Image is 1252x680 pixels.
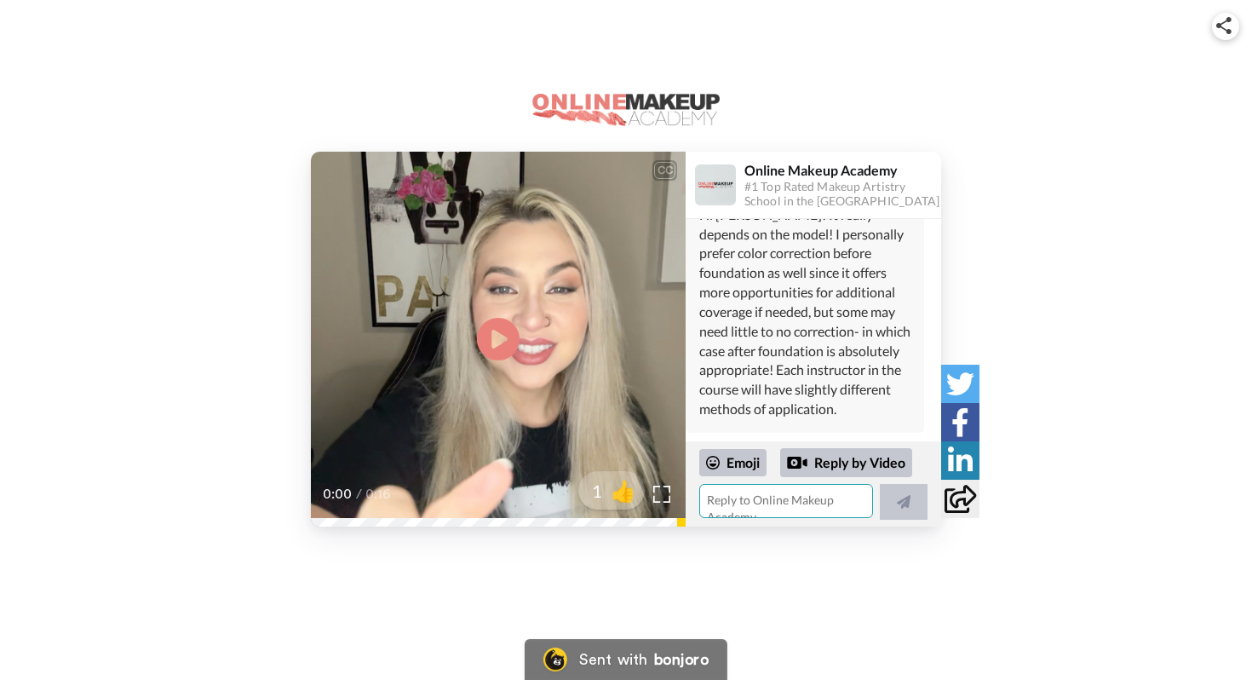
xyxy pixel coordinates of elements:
[780,448,912,477] div: Reply by Video
[744,162,940,178] div: Online Makeup Academy
[532,94,720,126] img: logo
[699,449,767,476] div: Emoji
[699,205,910,419] div: Hi [PERSON_NAME]! It really depends on the model! I personally prefer color correction before fou...
[578,471,645,510] button: 1👍
[654,162,675,179] div: CC
[365,484,395,504] span: 0:16
[653,486,670,503] img: Full screen
[602,477,645,504] span: 👍
[323,484,353,504] span: 0:00
[695,164,736,205] img: Profile Image
[356,484,362,504] span: /
[787,452,807,473] div: Reply by Video
[744,180,940,209] div: #1 Top Rated Makeup Artistry School in the [GEOGRAPHIC_DATA]
[578,479,602,503] span: 1
[1216,17,1232,34] img: ic_share.svg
